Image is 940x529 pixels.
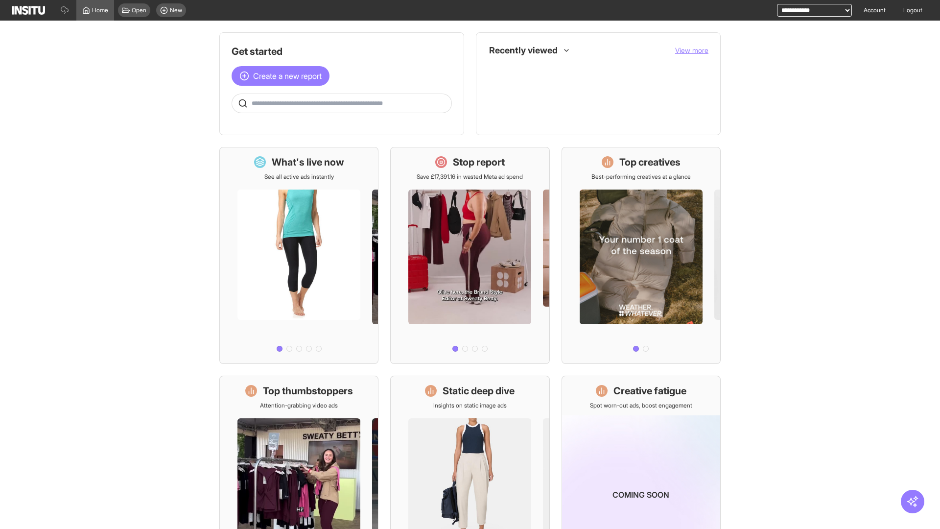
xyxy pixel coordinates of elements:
a: Top creativesBest-performing creatives at a glance [562,147,721,364]
img: Logo [12,6,45,15]
span: Create a new report [253,70,322,82]
span: Home [92,6,108,14]
button: View more [675,46,708,55]
p: Insights on static image ads [433,402,507,409]
h1: Top creatives [619,155,681,169]
p: Attention-grabbing video ads [260,402,338,409]
h1: Top thumbstoppers [263,384,353,398]
button: Create a new report [232,66,329,86]
h1: What's live now [272,155,344,169]
p: Best-performing creatives at a glance [591,173,691,181]
span: View more [675,46,708,54]
p: Save £17,391.16 in wasted Meta ad spend [417,173,523,181]
a: Stop reportSave £17,391.16 in wasted Meta ad spend [390,147,549,364]
h1: Stop report [453,155,505,169]
span: Open [132,6,146,14]
h1: Get started [232,45,452,58]
a: What's live nowSee all active ads instantly [219,147,378,364]
h1: Static deep dive [443,384,515,398]
p: See all active ads instantly [264,173,334,181]
span: New [170,6,182,14]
